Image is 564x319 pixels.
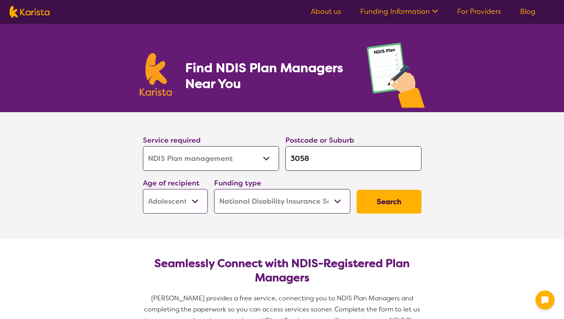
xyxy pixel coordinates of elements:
a: For Providers [457,7,501,16]
h2: Seamlessly Connect with NDIS-Registered Plan Managers [149,256,415,285]
img: plan-management [367,43,425,112]
a: About us [311,7,341,16]
label: Service required [143,136,201,145]
label: Age of recipient [143,178,199,188]
label: Postcode or Suburb [285,136,354,145]
a: Funding Information [360,7,438,16]
label: Funding type [214,178,261,188]
img: Karista logo [9,6,49,18]
button: Search [357,190,422,214]
img: Karista logo [140,53,172,96]
a: Blog [520,7,536,16]
h1: Find NDIS Plan Managers Near You [185,60,351,92]
input: Type [285,146,422,171]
